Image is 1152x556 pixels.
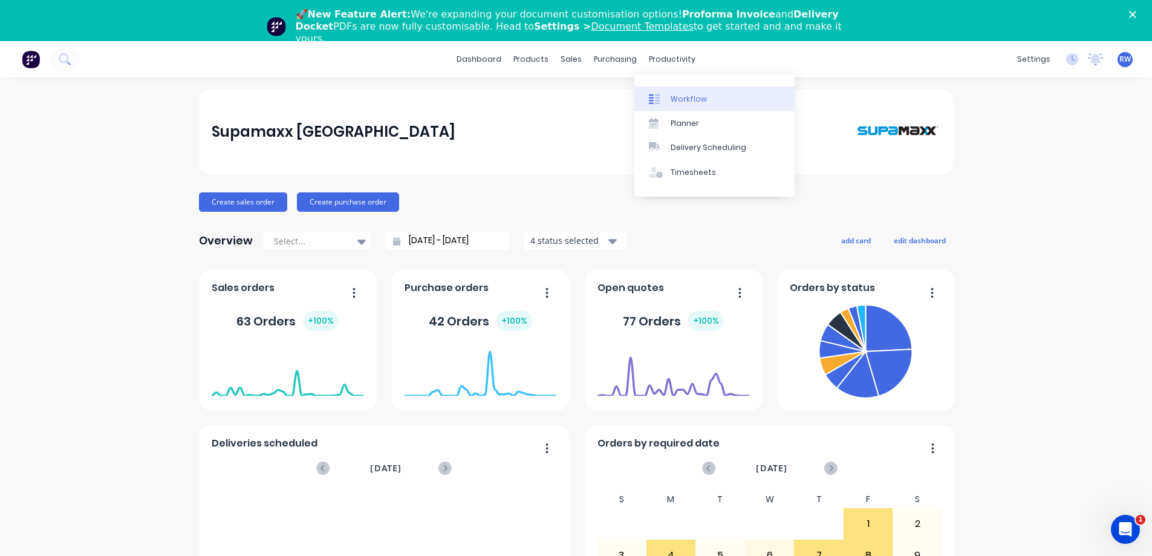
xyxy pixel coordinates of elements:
b: Delivery Docket [296,8,839,32]
div: 77 Orders [623,311,724,331]
span: Sales orders [212,281,275,295]
b: Settings > [534,21,694,32]
a: Workflow [634,87,795,111]
button: 4 status selected [524,232,626,250]
div: 1 [844,509,893,539]
div: 🚀 We're expanding your document customisation options! and PDFs are now fully customisable. Head ... [296,8,867,45]
div: 42 Orders [429,311,532,331]
button: Create purchase order [297,192,399,212]
div: S [893,491,942,508]
span: [DATE] [370,462,402,475]
div: 63 Orders [236,311,339,331]
div: 4 status selected [530,234,607,247]
div: F [844,491,893,508]
div: S [597,491,646,508]
a: Timesheets [634,160,795,185]
img: Supamaxx Australia [856,102,940,162]
b: Proforma Invoice [682,8,775,20]
div: Timesheets [671,167,716,178]
div: 2 [893,509,942,539]
div: Workflow [671,94,707,105]
span: Orders by status [790,281,875,295]
div: Planner [671,118,699,129]
img: Profile image for Team [267,17,286,36]
span: 1 [1136,515,1145,525]
div: purchasing [588,50,643,68]
div: productivity [643,50,701,68]
a: Planner [634,111,795,136]
span: [DATE] [756,462,787,475]
img: Factory [22,50,40,68]
a: Document Templates [591,21,693,32]
span: RW [1119,54,1131,65]
div: products [507,50,555,68]
div: W [745,491,795,508]
div: T [695,491,745,508]
div: settings [1011,50,1056,68]
button: Create sales order [199,192,287,212]
div: T [794,491,844,508]
div: Supamaxx [GEOGRAPHIC_DATA] [212,120,455,144]
span: Open quotes [597,281,664,295]
iframe: Intercom live chat [1111,515,1140,544]
div: + 100 % [303,311,339,331]
b: New Feature Alert: [308,8,411,20]
a: Delivery Scheduling [634,136,795,160]
div: + 100 % [496,311,532,331]
div: Delivery Scheduling [671,142,746,153]
button: add card [833,232,879,248]
div: Overview [199,229,253,253]
div: + 100 % [688,311,724,331]
div: sales [555,50,588,68]
button: edit dashboard [886,232,954,248]
div: M [646,491,696,508]
div: Close [1129,11,1141,18]
a: dashboard [451,50,507,68]
span: Orders by required date [597,436,720,451]
span: Purchase orders [405,281,489,295]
